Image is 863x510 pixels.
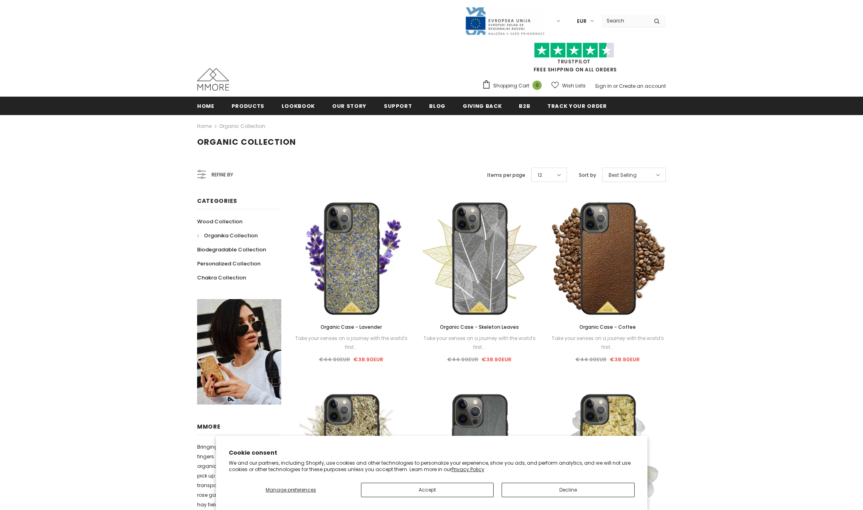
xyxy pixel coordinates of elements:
[204,232,258,239] span: Organika Collection
[610,356,640,363] span: €38.90EUR
[293,334,409,352] div: Take your senses on a journey with the world's first...
[551,79,586,93] a: Wish Lists
[447,356,478,363] span: €44.90EUR
[519,102,530,110] span: B2B
[482,80,546,92] a: Shopping Cart 0
[197,136,296,148] span: Organic Collection
[197,442,281,510] p: Bringing nature to the tip of your fingers. With hand-picked natural organic materials, every tim...
[197,423,221,431] span: MMORE
[493,82,529,90] span: Shopping Cart
[550,323,666,332] a: Organic Case - Coffee
[613,83,618,89] span: or
[562,82,586,90] span: Wish Lists
[332,97,367,115] a: Our Story
[534,42,614,58] img: Trust Pilot Stars
[282,97,315,115] a: Lookbook
[197,246,266,253] span: Biodegradable Collection
[487,171,525,179] label: Items per page
[575,356,607,363] span: €44.90EUR
[384,97,412,115] a: support
[609,171,637,179] span: Best Selling
[197,97,214,115] a: Home
[579,324,636,330] span: Organic Case - Coffee
[384,102,412,110] span: support
[232,97,264,115] a: Products
[463,102,502,110] span: Giving back
[232,102,264,110] span: Products
[502,483,634,497] button: Decline
[197,271,246,285] a: Chakra Collection
[197,243,266,257] a: Biodegradable Collection
[361,483,494,497] button: Accept
[421,334,538,352] div: Take your senses on a journey with the world's first...
[421,323,538,332] a: Organic Case - Skeleton Leaves
[465,17,545,24] a: Javni Razpis
[619,83,666,89] a: Create an account
[197,102,214,110] span: Home
[293,323,409,332] a: Organic Case - Lavender
[482,356,512,363] span: €38.90EUR
[332,102,367,110] span: Our Story
[219,123,265,130] a: Organic Collection
[229,449,635,457] h2: Cookie consent
[212,170,233,179] span: Refine by
[595,83,612,89] a: Sign In
[197,229,258,243] a: Organika Collection
[538,171,542,179] span: 12
[429,102,446,110] span: Blog
[519,97,530,115] a: B2B
[557,58,591,65] a: Trustpilot
[547,97,607,115] a: Track your order
[440,324,519,330] span: Organic Case - Skeleton Leaves
[197,121,212,131] a: Home
[353,356,383,363] span: €38.90EUR
[547,102,607,110] span: Track your order
[579,171,596,179] label: Sort by
[577,17,587,25] span: EUR
[197,274,246,281] span: Chakra Collection
[429,97,446,115] a: Blog
[228,483,353,497] button: Manage preferences
[197,257,260,271] a: Personalized Collection
[197,260,260,267] span: Personalized Collection
[321,324,382,330] span: Organic Case - Lavender
[197,197,237,205] span: Categories
[319,356,350,363] span: €44.90EUR
[197,215,242,229] a: Wood Collection
[482,46,666,73] span: FREE SHIPPING ON ALL ORDERS
[282,102,315,110] span: Lookbook
[465,6,545,36] img: Javni Razpis
[229,460,635,472] p: We and our partners, including Shopify, use cookies and other technologies to personalize your ex...
[266,486,316,493] span: Manage preferences
[197,68,229,91] img: MMORE Cases
[463,97,502,115] a: Giving back
[532,81,542,90] span: 0
[197,218,242,225] span: Wood Collection
[550,334,666,352] div: Take your senses on a journey with the world's first...
[452,466,484,473] a: Privacy Policy
[602,15,648,26] input: Search Site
